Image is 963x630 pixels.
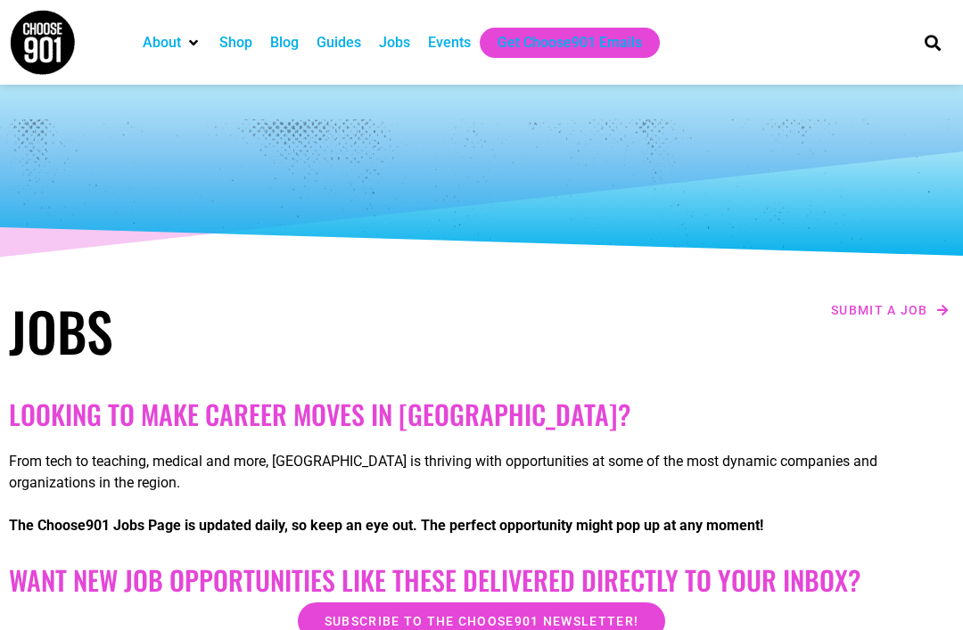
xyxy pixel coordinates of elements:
[9,451,954,494] p: From tech to teaching, medical and more, [GEOGRAPHIC_DATA] is thriving with opportunities at some...
[134,28,210,58] div: About
[9,299,473,363] h1: Jobs
[831,304,928,316] span: Submit a job
[317,32,361,53] a: Guides
[270,32,299,53] a: Blog
[9,564,954,596] h2: Want New Job Opportunities like these Delivered Directly to your Inbox?
[379,32,410,53] a: Jobs
[918,28,948,57] div: Search
[9,517,763,534] strong: The Choose901 Jobs Page is updated daily, so keep an eye out. The perfect opportunity might pop u...
[219,32,252,53] a: Shop
[9,398,954,430] h2: Looking to make career moves in [GEOGRAPHIC_DATA]?
[143,32,181,53] a: About
[134,28,899,58] nav: Main nav
[325,615,638,627] span: Subscribe to the Choose901 newsletter!
[428,32,471,53] a: Events
[826,299,954,322] a: Submit a job
[498,32,642,53] a: Get Choose901 Emails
